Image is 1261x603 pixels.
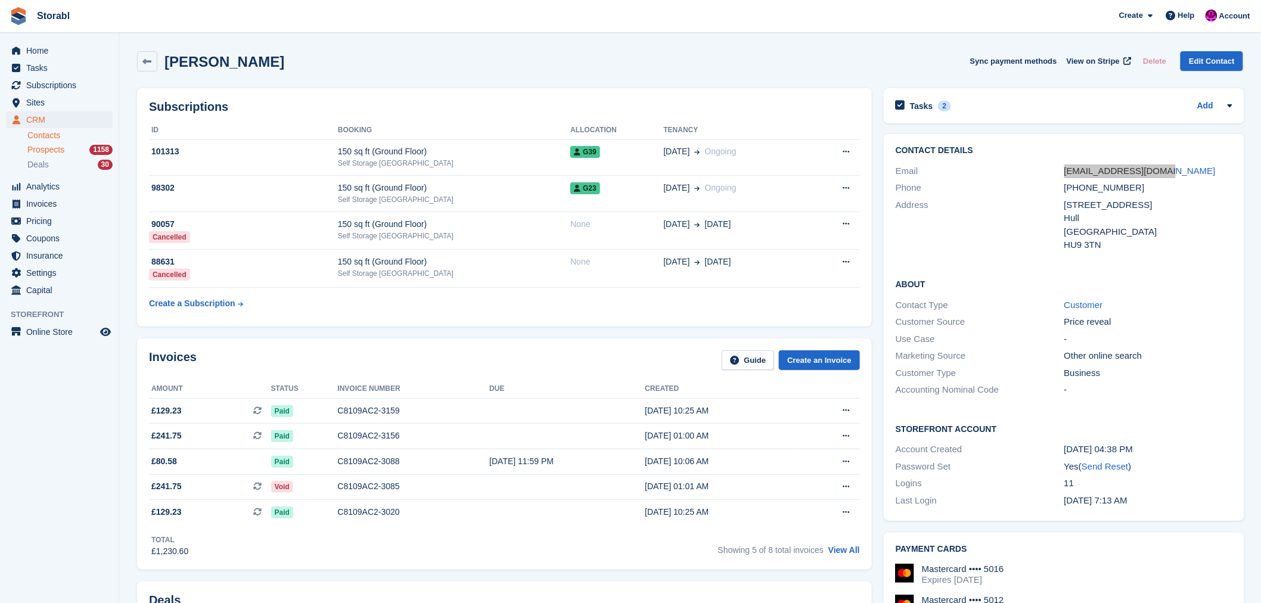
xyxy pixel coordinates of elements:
[338,182,570,194] div: 150 sq ft (Ground Floor)
[338,256,570,268] div: 150 sq ft (Ground Floor)
[271,456,293,468] span: Paid
[26,42,98,59] span: Home
[896,198,1064,252] div: Address
[26,213,98,229] span: Pricing
[828,545,860,555] a: View All
[1138,51,1171,71] button: Delete
[6,178,113,195] a: menu
[149,145,338,158] div: 101313
[896,383,1064,397] div: Accounting Nominal Code
[6,247,113,264] a: menu
[779,350,860,370] a: Create an Invoice
[1062,51,1134,71] a: View on Stripe
[6,230,113,247] a: menu
[338,194,570,205] div: Self Storage [GEOGRAPHIC_DATA]
[570,218,663,231] div: None
[1082,461,1128,471] a: Send Reset
[151,506,182,518] span: £129.23
[6,77,113,94] a: menu
[1064,315,1233,329] div: Price reveal
[271,506,293,518] span: Paid
[11,309,119,321] span: Storefront
[1064,460,1233,474] div: Yes
[27,130,113,141] a: Contacts
[271,380,338,399] th: Status
[151,534,188,545] div: Total
[6,282,113,299] a: menu
[338,430,490,442] div: C8109AC2-3156
[664,121,810,140] th: Tenancy
[151,455,177,468] span: £80.58
[1064,166,1216,176] a: [EMAIL_ADDRESS][DOMAIN_NAME]
[1206,10,1217,21] img: Helen Morton
[1064,383,1233,397] div: -
[664,256,690,268] span: [DATE]
[896,443,1064,456] div: Account Created
[896,349,1064,363] div: Marketing Source
[896,477,1064,490] div: Logins
[1064,332,1233,346] div: -
[149,350,197,370] h2: Invoices
[149,256,338,268] div: 88631
[896,460,1064,474] div: Password Set
[26,324,98,340] span: Online Store
[570,182,600,194] span: G23
[922,564,1004,574] div: Mastercard •••• 5016
[32,6,74,26] a: Storabl
[896,366,1064,380] div: Customer Type
[6,94,113,111] a: menu
[570,146,600,158] span: G39
[896,299,1064,312] div: Contact Type
[896,146,1232,156] h2: Contact Details
[645,405,799,417] div: [DATE] 10:25 AM
[98,325,113,339] a: Preview store
[1064,300,1103,310] a: Customer
[1064,212,1233,225] div: Hull
[26,230,98,247] span: Coupons
[1064,349,1233,363] div: Other online search
[664,182,690,194] span: [DATE]
[26,60,98,76] span: Tasks
[6,213,113,229] a: menu
[338,455,490,468] div: C8109AC2-3088
[570,121,663,140] th: Allocation
[6,195,113,212] a: menu
[489,380,645,399] th: Due
[271,430,293,442] span: Paid
[27,144,64,156] span: Prospects
[6,265,113,281] a: menu
[6,60,113,76] a: menu
[149,293,243,315] a: Create a Subscription
[1181,51,1243,71] a: Edit Contact
[1064,225,1233,239] div: [GEOGRAPHIC_DATA]
[338,480,490,493] div: C8109AC2-3085
[151,405,182,417] span: £129.23
[645,480,799,493] div: [DATE] 01:01 AM
[338,231,570,241] div: Self Storage [GEOGRAPHIC_DATA]
[1119,10,1143,21] span: Create
[922,574,1004,585] div: Expires [DATE]
[570,256,663,268] div: None
[151,545,188,558] div: £1,230.60
[1064,366,1233,380] div: Business
[26,195,98,212] span: Invoices
[27,159,49,170] span: Deals
[664,145,690,158] span: [DATE]
[645,380,799,399] th: Created
[1064,238,1233,252] div: HU9 3TN
[338,121,570,140] th: Booking
[338,268,570,279] div: Self Storage [GEOGRAPHIC_DATA]
[1197,100,1213,113] a: Add
[149,182,338,194] div: 98302
[896,332,1064,346] div: Use Case
[338,158,570,169] div: Self Storage [GEOGRAPHIC_DATA]
[1064,443,1233,456] div: [DATE] 04:38 PM
[705,256,731,268] span: [DATE]
[10,7,27,25] img: stora-icon-8386f47178a22dfd0bd8f6a31ec36ba5ce8667c1dd55bd0f319d3a0aa187defe.svg
[895,564,914,583] img: Mastercard Logo
[271,405,293,417] span: Paid
[26,94,98,111] span: Sites
[896,164,1064,178] div: Email
[27,158,113,171] a: Deals 30
[98,160,113,170] div: 30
